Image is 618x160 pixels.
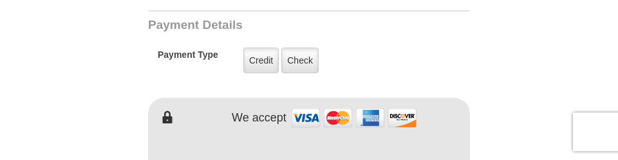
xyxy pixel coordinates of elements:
[232,111,286,125] h4: We accept
[148,18,476,33] h3: Payment Details
[281,48,319,73] label: Check
[290,104,418,132] img: credit cards accepted
[243,48,279,73] label: Credit
[158,49,218,67] h5: Payment Type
